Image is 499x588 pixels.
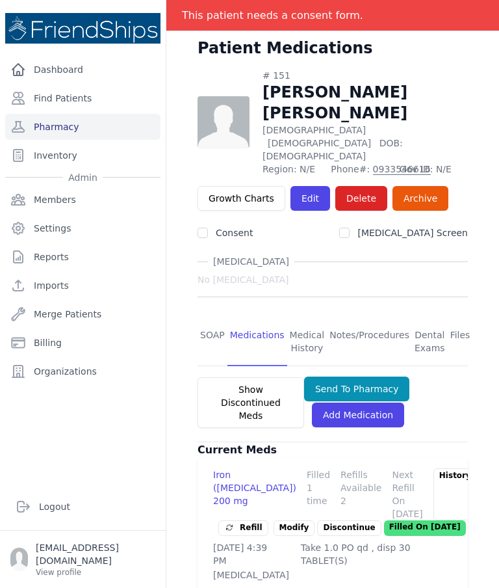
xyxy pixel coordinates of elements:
a: Medications [227,318,287,366]
p: Discontinue [317,520,381,536]
a: Inventory [5,142,160,168]
button: Show Discontinued Meds [198,377,304,428]
a: Files [448,318,473,366]
a: [EMAIL_ADDRESS][DOMAIN_NAME] View profile [10,541,155,578]
a: Add Medication [312,403,404,427]
img: Medical Missions EMR [5,13,160,44]
a: Archive [392,186,448,211]
span: Admin [63,171,103,184]
a: Settings [5,215,160,241]
p: View profile [36,567,155,578]
button: Refill [224,521,262,534]
div: Filled 1 time [307,468,330,520]
a: Imports [5,273,160,299]
a: Growth Charts [198,186,285,211]
a: Billing [5,330,160,356]
a: Notes/Procedures [327,318,412,366]
p: [MEDICAL_DATA] [213,568,452,581]
span: [DEMOGRAPHIC_DATA] [268,138,371,148]
div: Next Refill On [DATE] [392,468,422,520]
a: Dashboard [5,57,160,83]
span: No [MEDICAL_DATA] [198,273,288,286]
a: Edit [290,186,330,211]
h3: Current Meds [198,442,468,458]
a: Members [5,187,160,213]
label: Consent [216,228,253,238]
p: Take 1.0 PO qd , disp 30 TABLET(S) [301,541,452,567]
a: Dental Exams [412,318,448,366]
p: [DATE] 4:39 PM [213,541,280,567]
nav: Tabs [198,318,468,366]
a: Modify [274,520,315,536]
div: # 151 [262,69,468,82]
a: Organizations [5,358,160,384]
button: Delete [335,186,387,211]
span: Region: N/E [262,163,323,176]
p: Filled On [DATE] [384,520,466,536]
a: Logout [10,494,155,520]
a: Merge Patients [5,301,160,327]
div: Refills Available 2 [340,468,381,520]
a: Medical History [287,318,327,366]
span: [MEDICAL_DATA] [208,255,294,268]
p: [EMAIL_ADDRESS][DOMAIN_NAME] [36,541,155,567]
h1: Patient Medications [198,38,373,59]
label: [MEDICAL_DATA] Screen [357,228,468,238]
a: Find Patients [5,85,160,111]
a: Pharmacy [5,114,160,140]
a: SOAP [198,318,227,366]
h1: [PERSON_NAME] [PERSON_NAME] [262,82,468,124]
span: Gov ID: N/E [400,163,468,176]
button: Send To Pharmacy [304,377,410,401]
div: Iron ([MEDICAL_DATA]) 200 mg [213,468,296,520]
a: Reports [5,244,160,270]
span: Phone#: [331,163,391,176]
img: person-242608b1a05df3501eefc295dc1bc67a.jpg [198,96,249,148]
p: [DEMOGRAPHIC_DATA] [262,124,468,163]
div: History [433,468,477,520]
